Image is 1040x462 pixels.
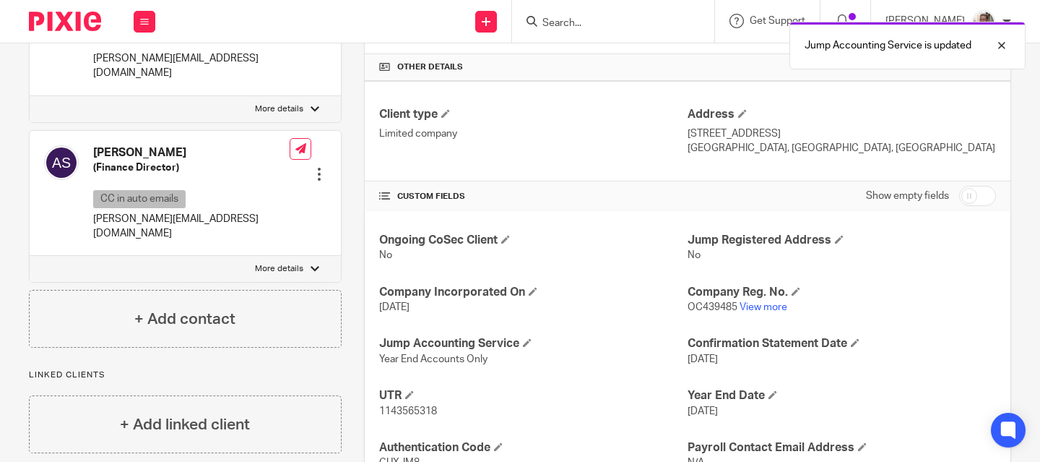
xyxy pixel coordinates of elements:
[379,336,688,351] h4: Jump Accounting Service
[93,190,186,208] p: CC in auto emails
[379,191,688,202] h4: CUSTOM FIELDS
[866,189,949,203] label: Show empty fields
[688,127,996,141] p: [STREET_ADDRESS]
[379,406,437,416] span: 1143565318
[688,406,718,416] span: [DATE]
[379,127,688,141] p: Limited company
[93,161,290,175] h5: (Finance Director)
[93,145,290,161] h4: [PERSON_NAME]
[255,263,303,275] p: More details
[688,302,737,312] span: OC439485
[688,388,996,403] h4: Year End Date
[255,103,303,115] p: More details
[397,61,463,73] span: Other details
[688,440,996,455] h4: Payroll Contact Email Address
[379,440,688,455] h4: Authentication Code
[379,250,392,260] span: No
[93,212,290,241] p: [PERSON_NAME][EMAIL_ADDRESS][DOMAIN_NAME]
[93,51,290,81] p: [PERSON_NAME][EMAIL_ADDRESS][DOMAIN_NAME]
[44,145,79,180] img: svg%3E
[379,285,688,300] h4: Company Incorporated On
[688,141,996,155] p: [GEOGRAPHIC_DATA], [GEOGRAPHIC_DATA], [GEOGRAPHIC_DATA]
[740,302,787,312] a: View more
[688,336,996,351] h4: Confirmation Statement Date
[29,369,342,381] p: Linked clients
[688,354,718,364] span: [DATE]
[688,233,996,248] h4: Jump Registered Address
[972,10,995,33] img: Matt%20Circle.png
[379,302,409,312] span: [DATE]
[379,388,688,403] h4: UTR
[379,233,688,248] h4: Ongoing CoSec Client
[134,308,235,330] h4: + Add contact
[120,414,250,436] h4: + Add linked client
[688,285,996,300] h4: Company Reg. No.
[379,107,688,122] h4: Client type
[688,250,701,260] span: No
[688,107,996,122] h4: Address
[29,12,101,31] img: Pixie
[805,38,971,53] p: Jump Accounting Service is updated
[379,354,487,364] span: Year End Accounts Only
